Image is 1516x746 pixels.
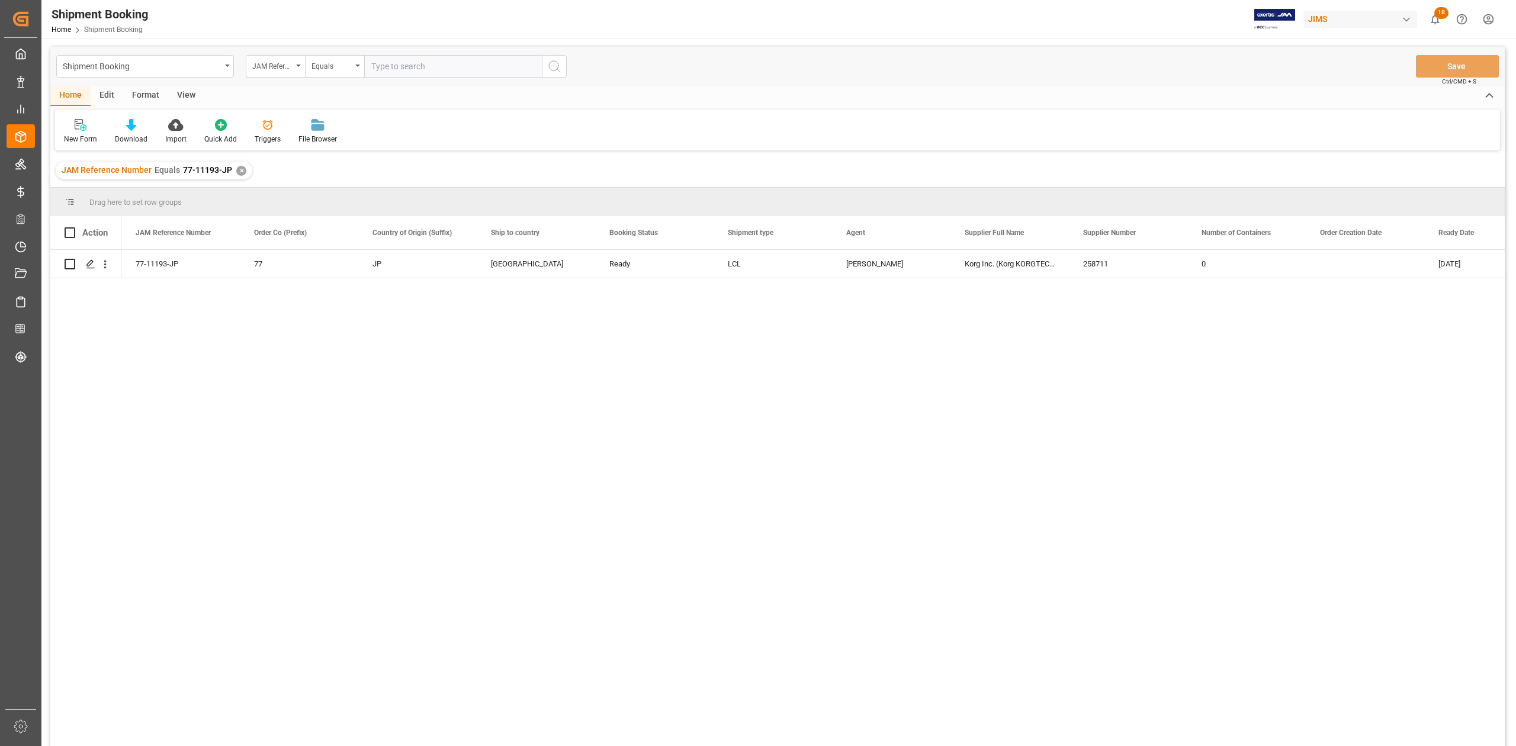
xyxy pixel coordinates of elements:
div: [GEOGRAPHIC_DATA] [491,250,581,278]
div: LCL [728,250,818,278]
span: Supplier Number [1083,229,1136,237]
span: JAM Reference Number [62,165,152,175]
div: [PERSON_NAME] [846,250,936,278]
div: JIMS [1303,11,1417,28]
div: Import [165,134,187,144]
button: Help Center [1448,6,1475,33]
div: View [168,86,204,106]
span: 77-11193-JP [183,165,232,175]
span: Shipment type [728,229,773,237]
button: open menu [246,55,305,78]
div: 258711 [1069,250,1187,278]
div: 0 [1187,250,1306,278]
div: Quick Add [204,134,237,144]
span: Ctrl/CMD + S [1442,77,1476,86]
button: Save [1416,55,1499,78]
div: Shipment Booking [52,5,148,23]
div: JAM Reference Number [252,58,293,72]
span: Supplier Full Name [965,229,1024,237]
div: Ready [609,250,699,278]
button: open menu [305,55,364,78]
img: Exertis%20JAM%20-%20Email%20Logo.jpg_1722504956.jpg [1254,9,1295,30]
div: 77 [254,250,344,278]
span: Number of Containers [1202,229,1271,237]
span: Order Co (Prefix) [254,229,307,237]
div: Home [50,86,91,106]
span: Ship to country [491,229,539,237]
div: Equals [311,58,352,72]
div: ✕ [236,166,246,176]
div: Format [123,86,168,106]
span: Equals [155,165,180,175]
div: Download [115,134,147,144]
div: Triggers [255,134,281,144]
span: Ready Date [1438,229,1474,237]
div: JP [372,250,462,278]
input: Type to search [364,55,542,78]
div: Action [82,227,108,238]
span: Booking Status [609,229,658,237]
span: Country of Origin (Suffix) [372,229,452,237]
button: show 18 new notifications [1422,6,1448,33]
div: Shipment Booking [63,58,221,73]
a: Home [52,25,71,34]
div: File Browser [298,134,337,144]
button: JIMS [1303,8,1422,30]
span: Drag here to set row groups [89,198,182,207]
div: Korg Inc. (Korg KORGTECH) [950,250,1069,278]
span: Agent [846,229,865,237]
div: New Form [64,134,97,144]
span: JAM Reference Number [136,229,211,237]
button: open menu [56,55,234,78]
div: 77-11193-JP [121,250,240,278]
span: 18 [1434,7,1448,19]
div: Press SPACE to select this row. [50,250,121,278]
span: Order Creation Date [1320,229,1382,237]
button: search button [542,55,567,78]
div: Edit [91,86,123,106]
